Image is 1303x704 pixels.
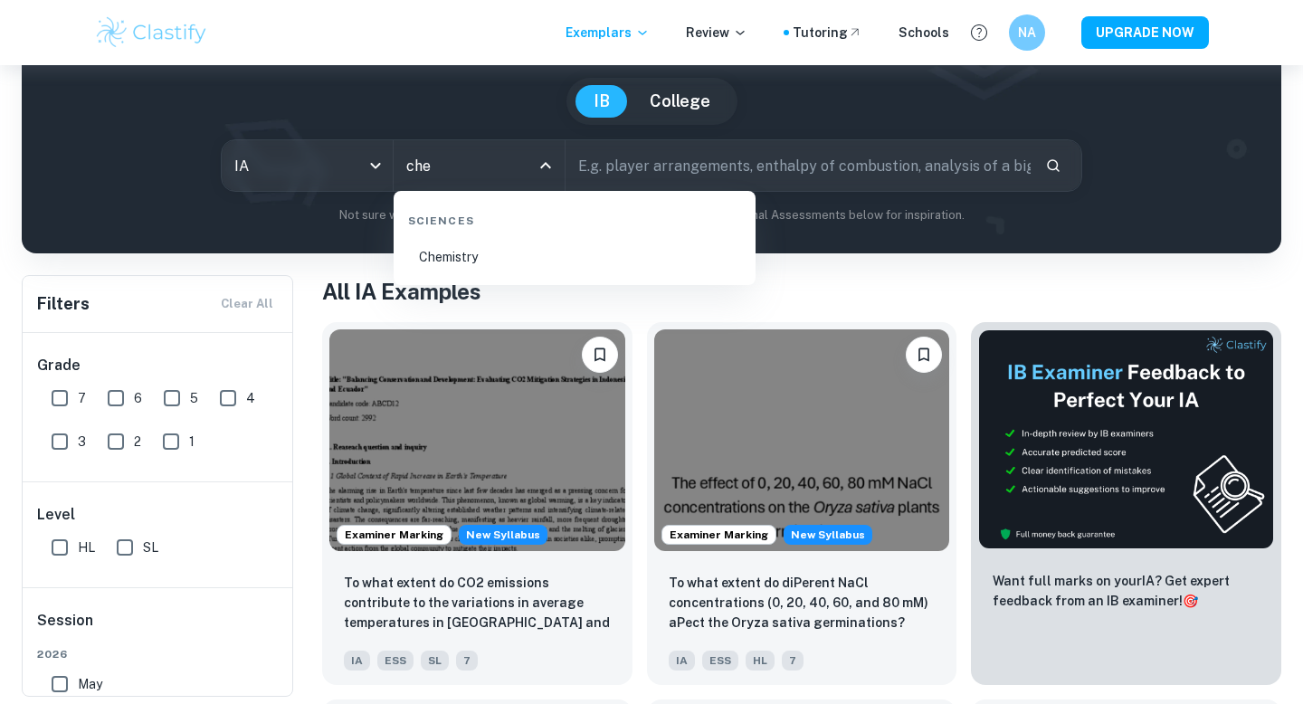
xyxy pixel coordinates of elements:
button: Bookmark [582,337,618,373]
p: Exemplars [566,23,650,43]
span: ESS [377,651,414,671]
button: IB [575,85,628,118]
span: 7 [78,388,86,408]
span: 🎯 [1183,594,1198,608]
h6: Grade [37,355,280,376]
span: IA [344,651,370,671]
h6: Session [37,610,280,646]
p: To what extent do CO2 emissions contribute to the variations in average temperatures in Indonesia... [344,573,611,634]
button: UPGRADE NOW [1081,16,1209,49]
button: Help and Feedback [964,17,994,48]
a: Schools [899,23,949,43]
span: ESS [702,651,738,671]
span: 1 [189,432,195,452]
h6: NA [1017,23,1038,43]
a: ThumbnailWant full marks on yourIA? Get expert feedback from an IB examiner! [971,322,1281,685]
span: HL [746,651,775,671]
button: Search [1038,150,1069,181]
div: Starting from the May 2026 session, the ESS IA requirements have changed. We created this exempla... [784,525,872,545]
input: E.g. player arrangements, enthalpy of combustion, analysis of a big city... [566,140,1031,191]
span: SL [421,651,449,671]
h6: Filters [37,291,90,317]
a: Examiner MarkingStarting from the May 2026 session, the ESS IA requirements have changed. We crea... [322,322,632,685]
li: Chemistry [401,236,748,278]
button: Close [533,153,558,178]
div: IA [222,140,393,191]
span: 4 [246,388,255,408]
a: Tutoring [793,23,862,43]
p: Want full marks on your IA ? Get expert feedback from an IB examiner! [993,571,1260,611]
a: Examiner MarkingStarting from the May 2026 session, the ESS IA requirements have changed. We crea... [647,322,957,685]
span: 7 [782,651,804,671]
h6: Level [37,504,280,526]
span: 2 [134,432,141,452]
span: 3 [78,432,86,452]
img: Clastify logo [94,14,209,51]
img: ESS IA example thumbnail: To what extent do diPerent NaCl concentr [654,329,950,551]
button: Bookmark [906,337,942,373]
span: SL [143,538,158,557]
button: NA [1009,14,1045,51]
span: Examiner Marking [662,527,775,543]
h1: All IA Examples [322,275,1281,308]
p: To what extent do diPerent NaCl concentrations (0, 20, 40, 60, and 80 mM) aPect the Oryza sativa ... [669,573,936,633]
div: Starting from the May 2026 session, the ESS IA requirements have changed. We created this exempla... [459,525,547,545]
span: 6 [134,388,142,408]
span: 2026 [37,646,280,662]
button: College [632,85,728,118]
span: 5 [190,388,198,408]
span: 7 [456,651,478,671]
div: Sciences [401,198,748,236]
span: Examiner Marking [338,527,451,543]
p: Not sure what to search for? You can always look through our example Internal Assessments below f... [36,206,1267,224]
p: Review [686,23,747,43]
img: Thumbnail [978,329,1274,549]
img: ESS IA example thumbnail: To what extent do CO2 emissions contribu [329,329,625,551]
span: New Syllabus [459,525,547,545]
span: May [78,674,102,694]
span: New Syllabus [784,525,872,545]
span: IA [669,651,695,671]
span: HL [78,538,95,557]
